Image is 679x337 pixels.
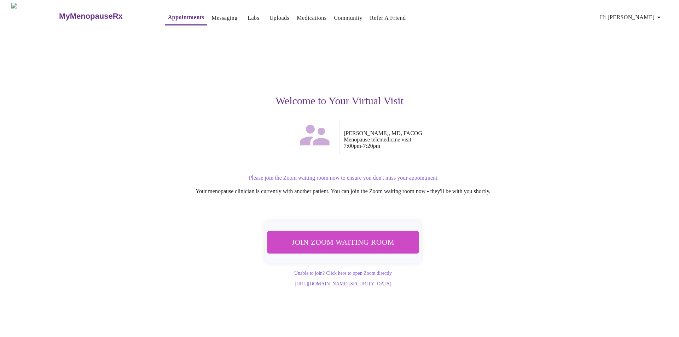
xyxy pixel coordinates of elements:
img: MyMenopauseRx Logo [11,3,58,29]
button: Join Zoom Waiting Room [267,231,419,253]
h3: Welcome to Your Virtual Visit [122,95,557,107]
a: Labs [248,13,259,23]
button: Hi [PERSON_NAME] [597,10,666,24]
button: Refer a Friend [367,11,409,25]
a: Uploads [269,13,290,23]
span: Join Zoom Waiting Room [277,236,410,249]
button: Appointments [165,10,207,25]
a: Community [334,13,362,23]
a: Messaging [211,13,237,23]
button: Community [331,11,365,25]
a: [URL][DOMAIN_NAME][SECURITY_DATA] [295,281,391,286]
h3: MyMenopauseRx [59,12,123,21]
a: Appointments [168,12,204,22]
button: Uploads [267,11,292,25]
span: Hi [PERSON_NAME] [600,12,663,22]
button: Labs [242,11,265,25]
p: Please join the Zoom waiting room now to ensure you don't miss your appointment [129,175,557,181]
a: Unable to join? Click here to open Zoom directly [294,271,392,276]
button: Messaging [209,11,240,25]
a: Refer a Friend [370,13,406,23]
a: Medications [297,13,326,23]
a: MyMenopauseRx [58,4,151,29]
p: [PERSON_NAME], MD, FACOG Menopause telemedicine visit 7:00pm - 7:20pm [344,130,557,149]
button: Medications [294,11,329,25]
p: Your menopause clinician is currently with another patient. You can join the Zoom waiting room no... [129,188,557,194]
